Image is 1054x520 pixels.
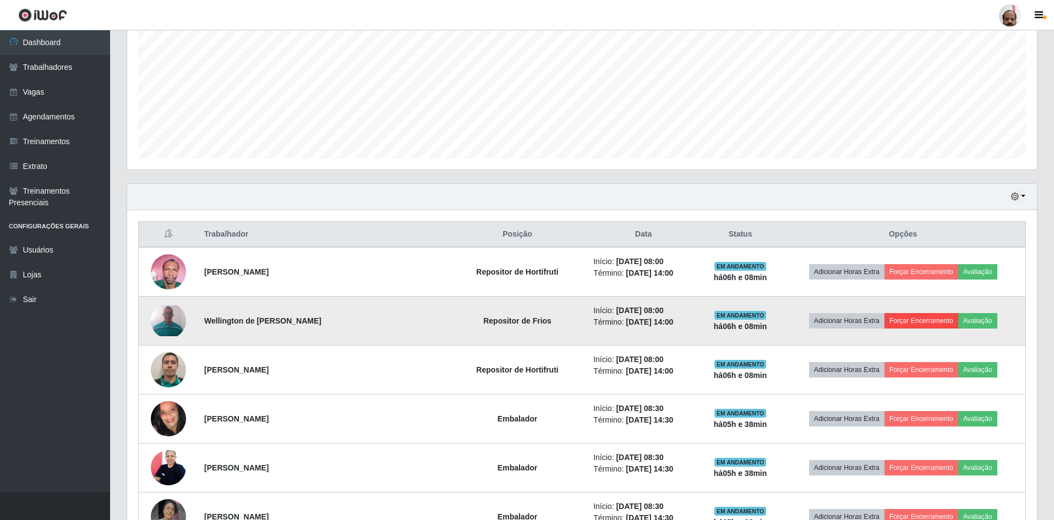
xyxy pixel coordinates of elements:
[809,460,884,475] button: Adicionar Horas Extra
[151,352,186,387] img: 1751290026340.jpeg
[714,409,767,418] span: EM ANDAMENTO
[616,404,663,413] time: [DATE] 08:30
[483,316,551,325] strong: Repositor de Frios
[593,256,693,267] li: Início:
[958,362,997,377] button: Avaliação
[626,269,673,277] time: [DATE] 14:00
[884,411,958,426] button: Forçar Encerramento
[587,222,700,248] th: Data
[809,313,884,329] button: Adicionar Horas Extra
[714,507,767,516] span: EM ANDAMENTO
[593,463,693,475] li: Término:
[204,463,269,472] strong: [PERSON_NAME]
[151,444,186,491] img: 1705883176470.jpeg
[714,469,767,478] strong: há 05 h e 38 min
[626,415,673,424] time: [DATE] 14:30
[884,313,958,329] button: Forçar Encerramento
[714,371,767,380] strong: há 06 h e 08 min
[958,313,997,329] button: Avaliação
[714,311,767,320] span: EM ANDAMENTO
[204,414,269,423] strong: [PERSON_NAME]
[626,464,673,473] time: [DATE] 14:30
[593,354,693,365] li: Início:
[626,318,673,326] time: [DATE] 14:00
[958,460,997,475] button: Avaliação
[616,257,663,266] time: [DATE] 08:00
[616,453,663,462] time: [DATE] 08:30
[809,264,884,280] button: Adicionar Horas Extra
[714,273,767,282] strong: há 06 h e 08 min
[593,316,693,328] li: Término:
[476,267,558,276] strong: Repositor de Hortifruti
[780,222,1025,248] th: Opções
[884,460,958,475] button: Forçar Encerramento
[151,248,186,295] img: 1753956520242.jpeg
[593,414,693,426] li: Término:
[198,222,448,248] th: Trabalhador
[714,420,767,429] strong: há 05 h e 38 min
[204,316,321,325] strong: Wellington de [PERSON_NAME]
[204,365,269,374] strong: [PERSON_NAME]
[151,380,186,458] img: 1701891502546.jpeg
[448,222,587,248] th: Posição
[809,411,884,426] button: Adicionar Horas Extra
[714,322,767,331] strong: há 06 h e 08 min
[593,403,693,414] li: Início:
[593,452,693,463] li: Início:
[498,414,537,423] strong: Embalador
[204,267,269,276] strong: [PERSON_NAME]
[616,306,663,315] time: [DATE] 08:00
[593,365,693,377] li: Término:
[593,501,693,512] li: Início:
[151,305,186,336] img: 1724302399832.jpeg
[714,262,767,271] span: EM ANDAMENTO
[593,267,693,279] li: Término:
[884,264,958,280] button: Forçar Encerramento
[498,463,537,472] strong: Embalador
[626,366,673,375] time: [DATE] 14:00
[593,305,693,316] li: Início:
[18,8,67,22] img: CoreUI Logo
[476,365,558,374] strong: Repositor de Hortifruti
[616,355,663,364] time: [DATE] 08:00
[714,458,767,467] span: EM ANDAMENTO
[958,264,997,280] button: Avaliação
[809,362,884,377] button: Adicionar Horas Extra
[616,502,663,511] time: [DATE] 08:30
[884,362,958,377] button: Forçar Encerramento
[714,360,767,369] span: EM ANDAMENTO
[958,411,997,426] button: Avaliação
[700,222,780,248] th: Status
